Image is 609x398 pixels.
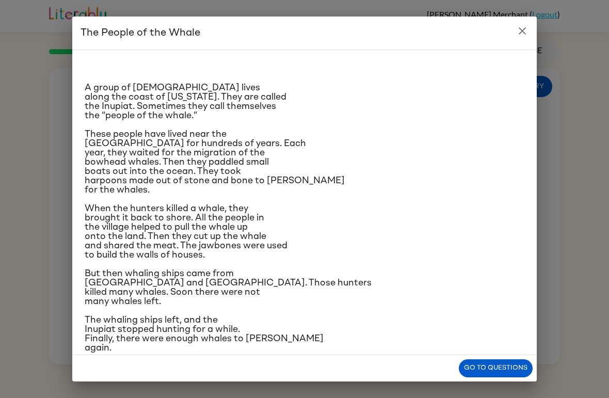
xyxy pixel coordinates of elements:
[85,269,372,306] span: But then whaling ships came from [GEOGRAPHIC_DATA] and [GEOGRAPHIC_DATA]. Those hunters killed ma...
[72,17,537,50] h2: The People of the Whale
[512,21,533,41] button: close
[85,315,324,353] span: The whaling ships left, and the Inupiat stopped hunting for a while. Finally, there were enough w...
[85,130,345,195] span: These people have lived near the [GEOGRAPHIC_DATA] for hundreds of years. Each year, they waited ...
[85,83,286,120] span: A group of [DEMOGRAPHIC_DATA] lives along the coast of [US_STATE]. They are called the Inupiat. S...
[459,359,533,377] button: Go to questions
[85,204,287,260] span: When the hunters killed a whale, they brought it back to shore. All the people in the village hel...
